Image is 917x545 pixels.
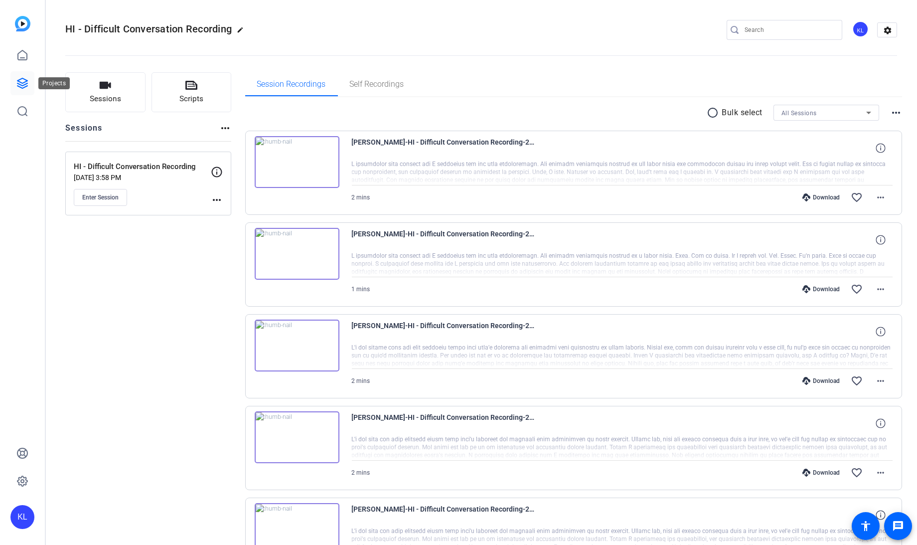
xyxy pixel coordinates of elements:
div: KL [852,21,869,37]
span: [PERSON_NAME]-HI - Difficult Conversation Recording-2025-09-04-16-38-50-225-0 [352,411,536,435]
span: [PERSON_NAME]-HI - Difficult Conversation Recording-2025-09-04-16-44-15-764-0 [352,228,536,252]
mat-icon: more_horiz [875,283,887,295]
div: Download [797,285,845,293]
span: 1 mins [352,286,370,293]
button: Enter Session [74,189,127,206]
span: HI - Difficult Conversation Recording [65,23,232,35]
span: All Sessions [781,110,817,117]
h2: Sessions [65,122,103,141]
span: 2 mins [352,377,370,384]
mat-icon: more_horiz [890,107,902,119]
span: Session Recordings [257,80,326,88]
mat-icon: more_horiz [875,467,887,479]
span: [PERSON_NAME]-HI - Difficult Conversation Recording-2025-09-04-16-41-27-359-0 [352,320,536,344]
span: Enter Session [82,193,119,201]
p: HI - Difficult Conversation Recording [74,161,211,173]
mat-icon: edit [237,26,249,38]
div: Download [797,469,845,477]
mat-icon: more_horiz [875,191,887,203]
mat-icon: settings [878,23,898,38]
div: Download [797,377,845,385]
mat-icon: favorite_border [851,467,863,479]
input: Search [745,24,834,36]
span: Sessions [90,93,121,105]
span: 2 mins [352,469,370,476]
span: Scripts [179,93,203,105]
img: thumb-nail [255,320,339,371]
p: Bulk select [722,107,763,119]
span: Self Recordings [350,80,404,88]
span: [PERSON_NAME]-HI - Difficult Conversation Recording-2025-09-04-16-45-57-336-0 [352,136,536,160]
button: Sessions [65,72,146,112]
span: 2 mins [352,194,370,201]
mat-icon: message [892,520,904,532]
span: [PERSON_NAME]-HI - Difficult Conversation Recording-2025-09-04-16-36-39-121-0 [352,503,536,527]
mat-icon: favorite_border [851,375,863,387]
div: Projects [38,77,70,89]
p: [DATE] 3:58 PM [74,174,211,182]
ngx-avatar: Knowledge Launch [852,21,870,38]
mat-icon: more_horiz [219,122,231,134]
img: thumb-nail [255,136,339,188]
img: thumb-nail [255,411,339,463]
img: blue-gradient.svg [15,16,30,31]
mat-icon: favorite_border [851,283,863,295]
mat-icon: favorite_border [851,191,863,203]
div: KL [10,505,34,529]
button: Scripts [152,72,232,112]
div: Download [797,193,845,201]
mat-icon: radio_button_unchecked [707,107,722,119]
mat-icon: more_horiz [875,375,887,387]
img: thumb-nail [255,228,339,280]
mat-icon: more_horiz [211,194,223,206]
mat-icon: accessibility [860,520,872,532]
